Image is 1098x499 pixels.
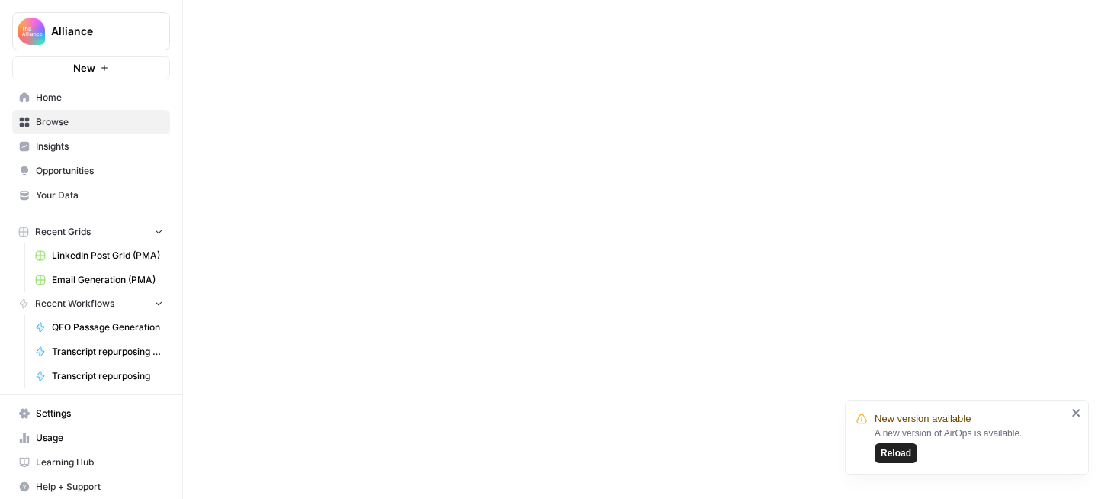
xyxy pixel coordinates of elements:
[36,164,163,178] span: Opportunities
[12,475,170,499] button: Help + Support
[28,340,170,364] a: Transcript repurposing (report article fork)
[12,85,170,110] a: Home
[73,60,95,76] span: New
[28,364,170,388] a: Transcript repurposing
[875,411,971,427] span: New version available
[52,345,163,359] span: Transcript repurposing (report article fork)
[36,115,163,129] span: Browse
[12,292,170,315] button: Recent Workflows
[12,110,170,134] a: Browse
[52,273,163,287] span: Email Generation (PMA)
[12,134,170,159] a: Insights
[51,24,143,39] span: Alliance
[36,480,163,494] span: Help + Support
[36,140,163,153] span: Insights
[52,320,163,334] span: QFO Passage Generation
[36,91,163,105] span: Home
[12,183,170,208] a: Your Data
[28,243,170,268] a: LinkedIn Post Grid (PMA)
[12,12,170,50] button: Workspace: Alliance
[28,315,170,340] a: QFO Passage Generation
[12,221,170,243] button: Recent Grids
[35,297,114,311] span: Recent Workflows
[36,407,163,420] span: Settings
[35,225,91,239] span: Recent Grids
[12,426,170,450] a: Usage
[52,249,163,262] span: LinkedIn Post Grid (PMA)
[28,268,170,292] a: Email Generation (PMA)
[12,401,170,426] a: Settings
[12,450,170,475] a: Learning Hub
[18,18,45,45] img: Alliance Logo
[36,188,163,202] span: Your Data
[875,427,1067,463] div: A new version of AirOps is available.
[12,56,170,79] button: New
[36,456,163,469] span: Learning Hub
[881,446,911,460] span: Reload
[1071,407,1082,419] button: close
[12,159,170,183] a: Opportunities
[36,431,163,445] span: Usage
[875,443,917,463] button: Reload
[52,369,163,383] span: Transcript repurposing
